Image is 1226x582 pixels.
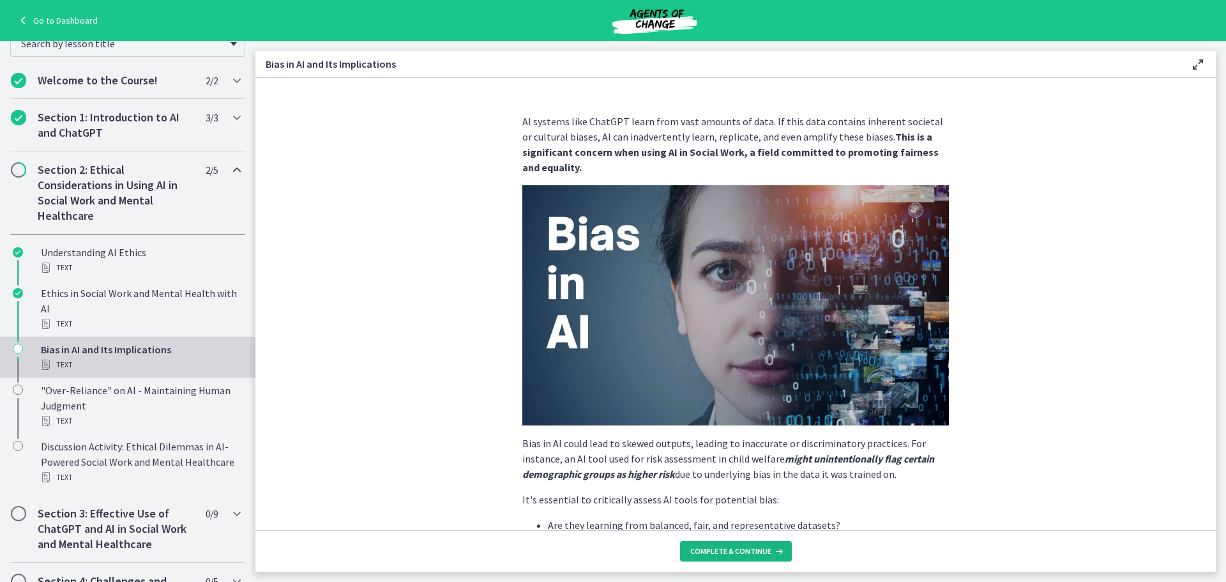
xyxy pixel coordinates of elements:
h2: Section 1: Introduction to AI and ChatGPT [38,110,193,141]
img: Slides_for_Title_Slides_for_ChatGPT_and_AI_for_Social_Work_%281%29.png [522,185,949,425]
img: Agents of Change [578,5,731,36]
h2: Section 2: Ethical Considerations in Using AI in Social Work and Mental Healthcare [38,162,193,224]
h2: Welcome to the Course! [38,73,193,88]
div: Search by lesson title [10,31,245,57]
button: Complete & continue [680,541,792,562]
div: Text [41,260,240,275]
li: Are they learning from balanced, fair, and representative datasets? [548,517,949,533]
p: AI systems like ChatGPT learn from vast amounts of data. If this data contains inherent societal ... [522,114,949,175]
div: Text [41,316,240,332]
span: 3 / 3 [206,110,218,125]
div: Ethics in Social Work and Mental Health with AI [41,286,240,332]
p: It's essential to critically assess AI tools for potential bias: [522,492,949,507]
strong: This is a significant concern when using AI in Social Work, a field committed to promoting fairne... [522,130,939,174]
h2: Section 3: Effective Use of ChatGPT and AI in Social Work and Mental Healthcare [38,506,193,552]
i: Completed [11,73,26,88]
i: Completed [13,247,23,257]
div: Text [41,357,240,372]
span: Search by lesson title [21,37,224,50]
span: Complete & continue [690,546,771,556]
p: Bias in AI could lead to skewed outputs, leading to inaccurate or discriminatory practices. For i... [522,436,949,482]
span: 0 / 9 [206,506,218,521]
div: Text [41,413,240,429]
div: Bias in AI and Its Implications [41,342,240,372]
span: 2 / 2 [206,73,218,88]
i: Completed [11,110,26,125]
h3: Bias in AI and Its Implications [266,56,1170,72]
div: Understanding AI Ethics [41,245,240,275]
div: "Over-Reliance" on AI - Maintaining Human Judgment [41,383,240,429]
a: Go to Dashboard [15,13,98,28]
div: Text [41,470,240,485]
div: Discussion Activity: Ethical Dilemmas in AI-Powered Social Work and Mental Healthcare [41,439,240,485]
em: might unintentionally flag certain demographic groups as higher risk [522,452,934,480]
i: Completed [13,288,23,298]
span: 2 / 5 [206,162,218,178]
